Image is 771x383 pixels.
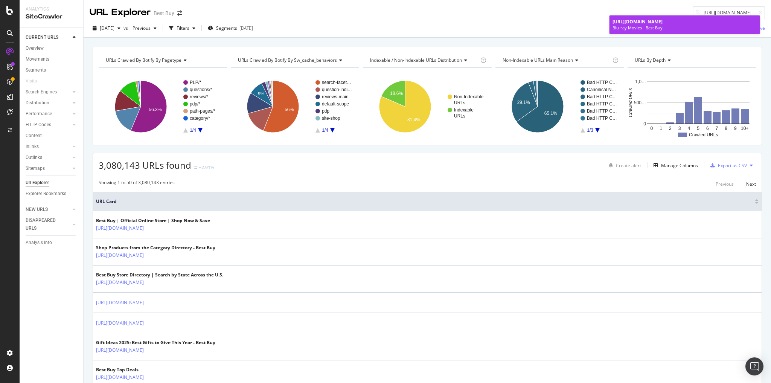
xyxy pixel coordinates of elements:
[190,116,210,121] text: category/*
[26,110,70,118] a: Performance
[190,108,215,114] text: path-pages/*
[166,22,198,34] button: Filters
[194,166,197,169] img: Equal
[746,179,756,188] button: Next
[96,346,144,354] a: [URL][DOMAIN_NAME]
[190,128,196,133] text: 1/4
[322,128,328,133] text: 1/4
[606,159,641,171] button: Create alert
[651,161,698,170] button: Manage Columns
[190,80,201,85] text: PLP/*
[687,126,690,131] text: 4
[587,116,617,121] text: Bad HTTP C…
[26,121,51,129] div: HTTP Codes
[628,74,756,139] div: A chart.
[454,107,474,113] text: Indexable
[26,34,58,41] div: CURRENT URLS
[517,100,530,105] text: 29.1%
[634,100,646,105] text: 500…
[149,107,162,112] text: 56.3%
[123,25,130,31] span: vs
[734,126,737,131] text: 9
[495,74,624,139] svg: A chart.
[725,126,727,131] text: 8
[154,9,174,17] div: Best Buy
[99,179,175,188] div: Showing 1 to 50 of 3,080,143 entries
[544,111,557,116] text: 65.1%
[26,77,44,85] a: Visits
[190,101,200,107] text: pdp/*
[177,25,189,31] div: Filters
[697,126,699,131] text: 5
[26,206,70,214] a: NEW URLS
[100,25,114,31] span: 2025 Sep. 2nd
[26,239,78,247] a: Analysis Info
[322,94,349,99] text: reviews-main
[26,132,42,140] div: Content
[322,87,352,92] text: question-indi…
[587,87,616,92] text: Canonical N…
[26,66,46,74] div: Segments
[26,239,52,247] div: Analysis Info
[26,88,70,96] a: Search Engines
[26,179,49,187] div: Url Explorer
[216,25,237,31] span: Segments
[635,57,666,63] span: URLs by Depth
[707,159,747,171] button: Export as CSV
[26,190,66,198] div: Explorer Bookmarks
[616,162,641,169] div: Create alert
[190,87,212,92] text: questions/*
[407,117,420,122] text: 81.4%
[99,159,191,171] span: 3,080,143 URLs found
[660,126,662,131] text: 1
[205,22,256,34] button: Segments[DATE]
[231,74,358,139] svg: A chart.
[26,99,49,107] div: Distribution
[177,11,182,16] div: arrow-right-arrow-left
[26,66,78,74] a: Segments
[587,108,617,114] text: Bad HTTP C…
[26,110,52,118] div: Performance
[236,54,352,66] h4: URLs Crawled By Botify By sw_cache_behaviors
[363,74,491,139] svg: A chart.
[322,108,329,114] text: pdp
[96,198,753,205] span: URL Card
[26,77,37,85] div: Visits
[96,366,177,373] div: Best Buy Top Deals
[96,272,223,278] div: Best Buy Store Directory | Search by State Across the U.S.
[26,154,70,162] a: Outlinks
[322,101,349,107] text: default-scope
[454,100,465,105] text: URLs
[501,54,611,66] h4: Non-Indexable URLs Main Reason
[741,126,748,131] text: 10+
[26,44,44,52] div: Overview
[130,25,151,31] span: Previous
[661,162,698,169] div: Manage Columns
[715,126,718,131] text: 7
[716,179,734,188] button: Previous
[587,94,617,99] text: Bad HTTP C…
[96,217,210,224] div: Best Buy | Official Online Store | Shop Now & Save
[628,88,633,117] text: Crawled URLs
[96,319,144,327] a: [URL][DOMAIN_NAME]
[96,244,215,251] div: Shop Products from the Category Directory - Best Buy
[587,128,593,133] text: 1/3
[90,22,123,34] button: [DATE]
[26,143,70,151] a: Inlinks
[26,55,49,63] div: Movements
[96,224,144,232] a: [URL][DOMAIN_NAME]
[716,181,734,187] div: Previous
[669,126,672,131] text: 2
[96,299,144,307] a: [URL][DOMAIN_NAME]
[26,179,78,187] a: Url Explorer
[106,57,181,63] span: URLs Crawled By Botify By pagetype
[503,57,573,63] span: Non-Indexable URLs Main Reason
[635,79,646,84] text: 1,0…
[96,252,144,259] a: [URL][DOMAIN_NAME]
[650,126,653,131] text: 0
[454,94,483,99] text: Non-Indexable
[99,74,226,139] div: A chart.
[104,54,220,66] h4: URLs Crawled By Botify By pagetype
[26,217,70,232] a: DISAPPEARED URLS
